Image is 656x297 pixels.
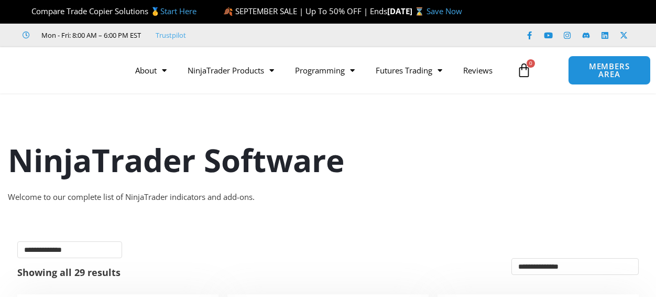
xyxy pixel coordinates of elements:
[527,59,535,68] span: 0
[223,6,387,16] span: 🍂 SEPTEMBER SALE | Up To 50% OFF | Ends
[9,51,122,89] img: LogoAI | Affordable Indicators – NinjaTrader
[23,6,196,16] span: Compare Trade Copier Solutions 🥇
[501,55,547,86] a: 0
[125,58,177,82] a: About
[23,7,31,15] img: 🏆
[427,6,462,16] a: Save Now
[156,29,186,41] a: Trustpilot
[568,56,651,85] a: MEMBERS AREA
[160,6,196,16] a: Start Here
[8,190,648,205] div: Welcome to our complete list of NinjaTrader indicators and add-ons.
[125,58,512,82] nav: Menu
[387,6,427,16] strong: [DATE] ⌛
[17,268,121,277] p: Showing all 29 results
[453,58,503,82] a: Reviews
[285,58,365,82] a: Programming
[511,258,639,275] select: Shop order
[177,58,285,82] a: NinjaTrader Products
[365,58,453,82] a: Futures Trading
[579,62,640,78] span: MEMBERS AREA
[39,29,141,41] span: Mon - Fri: 8:00 AM – 6:00 PM EST
[8,138,648,182] h1: NinjaTrader Software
